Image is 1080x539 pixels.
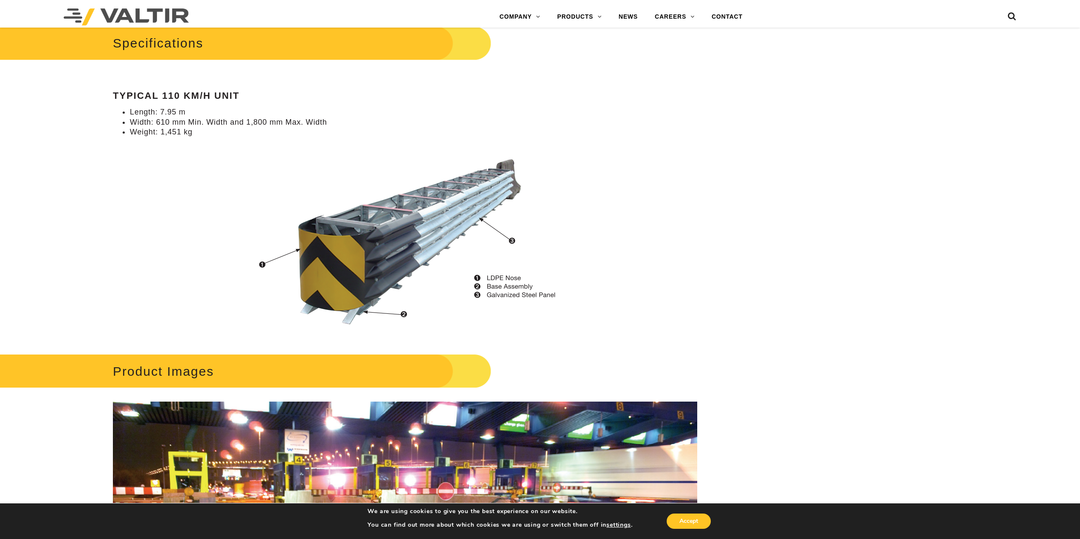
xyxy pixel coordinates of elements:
p: You can find out more about which cookies we are using or switch them off in . [367,521,632,529]
a: CONTACT [703,8,751,25]
a: NEWS [610,8,646,25]
img: Valtir [64,8,189,25]
strong: Typical 110 km/h Unit [113,90,239,101]
a: CAREERS [646,8,703,25]
button: Accept [667,514,711,529]
a: PRODUCTS [549,8,610,25]
li: Length: 7.95 m [130,107,697,117]
li: Weight: 1,451 kg [130,127,697,137]
button: settings [606,521,631,529]
p: We are using cookies to give you the best experience on our website. [367,508,632,515]
a: COMPANY [491,8,549,25]
li: Width: 610 mm Min. Width and 1,800 mm Max. Width [130,117,697,127]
